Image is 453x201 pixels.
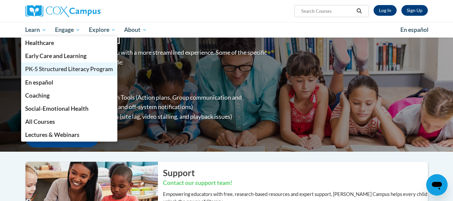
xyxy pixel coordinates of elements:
span: Explore [89,26,116,34]
span: Learn [25,26,46,34]
a: Healthcare [21,36,118,49]
a: Social-Emotional Health [21,102,118,115]
span: All Courses [25,118,55,125]
a: Cox Campus [25,5,153,17]
iframe: Button to launch messaging window [426,174,448,196]
a: About [120,22,151,38]
a: Coaching [21,89,118,102]
li: Diminished progression issues (site lag, video stalling, and playback issues) [39,112,269,121]
span: Early Care and Learning [25,52,87,59]
a: Log In [374,5,397,16]
a: PK-5 Structured Literacy Program [21,62,118,76]
div: Main menu [15,22,438,38]
h2: Support [163,167,428,179]
a: Early Care and Learning [21,49,118,62]
a: Explore [84,22,120,38]
h3: Contact our support team! [163,179,428,187]
li: Enhanced Group Collaboration Tools (Action plans, Group communication and collaboration tools, re... [39,93,269,112]
a: En español [21,76,118,89]
a: En español [396,23,433,37]
a: Lectures & Webinars [21,128,118,141]
button: Search [354,7,364,15]
span: Lectures & Webinars [25,131,79,138]
span: About [124,26,147,34]
a: Register [401,5,428,16]
span: PK-5 Structured Literacy Program [25,65,113,72]
span: Healthcare [25,39,54,46]
a: Engage [51,22,84,38]
span: En español [400,26,429,33]
a: All Courses [21,115,118,128]
img: Cox Campus [25,5,101,17]
li: Greater Device Compatibility [39,83,269,93]
p: Overall, we are proud to provide you with a more streamlined experience. Some of the specific cha... [25,48,269,67]
a: Learn [21,22,51,38]
input: Search Courses [300,7,354,15]
li: Improved Site Navigation [39,73,269,83]
span: En español [25,79,53,86]
span: Social-Emotional Health [25,105,89,112]
span: Engage [55,26,80,34]
span: Coaching [25,92,50,99]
